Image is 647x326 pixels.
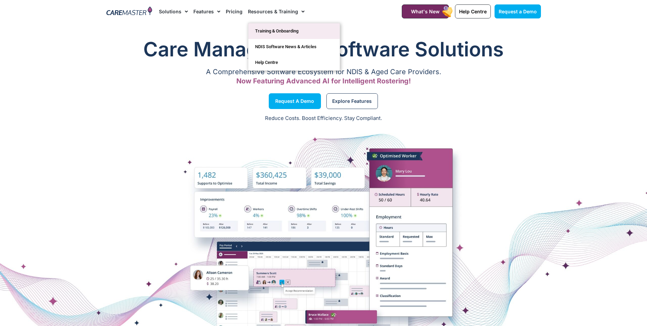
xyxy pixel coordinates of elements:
p: A Comprehensive Software Ecosystem for NDIS & Aged Care Providers. [106,70,541,74]
p: Reduce Costs. Boost Efficiency. Stay Compliant. [4,114,643,122]
span: What's New [411,9,440,14]
span: Explore Features [332,99,372,103]
span: Help Centre [459,9,487,14]
a: NDIS Software News & Articles [248,39,340,55]
span: Now Featuring Advanced AI for Intelligent Rostering! [236,77,411,85]
span: Request a Demo [499,9,537,14]
span: Request a Demo [275,99,314,103]
a: Help Centre [455,4,491,18]
a: Request a Demo [269,93,321,109]
img: CareMaster Logo [106,6,152,17]
a: Help Centre [248,55,340,70]
a: Request a Demo [495,4,541,18]
a: Explore Features [326,93,378,109]
a: Training & Onboarding [248,23,340,39]
h1: Care Management Software Solutions [106,36,541,63]
a: What's New [402,4,449,18]
ul: Resources & Training [248,23,340,71]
